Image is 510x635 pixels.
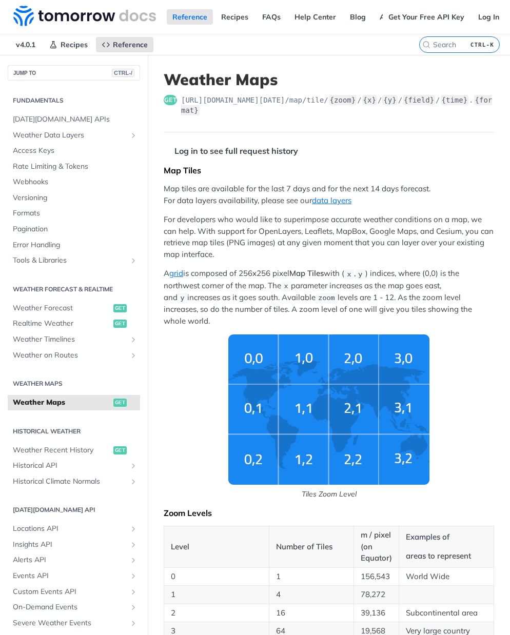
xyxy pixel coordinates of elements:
[129,335,138,344] button: 날씨 타임라인의 하위 페이지 표시
[8,443,140,458] a: Weather Recent Historyget
[13,587,127,597] span: Custom Events API
[358,270,362,278] span: y
[13,177,138,187] span: Webhooks
[167,9,213,25] a: Reference
[8,253,140,268] a: Tools & LibrariesShow subpages for Tools & Libraries
[8,348,140,363] a: Weather on Routes경로별 날씨에 대한 하위 페이지 표시
[289,9,342,25] a: Help Center
[329,95,357,105] label: {zoom}
[13,224,138,234] span: Pagination
[8,174,140,190] a: Webhooks
[318,294,335,302] span: zoom
[113,40,148,49] span: Reference
[129,588,138,596] button: 사용자 정의 이벤트 API에 대한 하위 페이지 표시
[406,607,487,619] p: Subcontinental area
[13,571,127,581] span: Events API
[129,351,138,360] button: 경로별 날씨에 대한 하위 페이지 표시
[347,270,351,278] span: x
[13,445,111,455] span: Weather Recent History
[13,146,138,156] span: Access Keys
[8,474,140,489] a: Historical Climate Normals과거 기후 표준에 대한 하위 페이지 표시
[129,478,138,486] button: 과거 기후 표준에 대한 하위 페이지 표시
[8,112,140,127] a: [DATE][DOMAIN_NAME] APIs
[8,301,140,316] a: Weather Forecastget
[8,96,140,105] h2: Fundamentals
[13,130,127,141] span: Weather Data Layers
[13,303,111,313] span: Weather Forecast
[468,39,497,50] kbd: CTRL-K
[164,508,494,518] div: Zoom Levels
[276,589,347,601] p: 4
[164,95,177,105] span: get
[129,572,138,580] button: 이벤트 API에 대한 하위 페이지 표시
[383,9,470,25] a: Get Your Free API Key
[113,320,127,328] span: get
[312,195,351,205] a: data layers
[422,41,430,49] svg: Search
[13,398,111,408] span: Weather Maps
[171,541,262,553] p: Level
[403,95,435,105] label: {field}
[13,524,127,534] span: Locations API
[44,37,93,52] a: Recipes
[8,427,140,436] h2: Historical Weather
[344,9,371,25] a: Blog
[164,165,494,175] div: Map Tiles
[129,556,138,564] button: 알림 API에 대한 하위 페이지 표시
[406,571,487,583] p: World Wide
[8,237,140,253] a: Error Handling
[257,9,286,25] a: FAQs
[276,541,347,553] p: Number of Tiles
[164,145,298,157] div: Log in to see full request history
[129,256,138,265] button: Show subpages for Tools & Libraries
[8,600,140,615] a: On-Demand Events주문형 이벤트에 대한 하위 페이지 표시
[164,489,494,500] p: Tiles Zoom Level
[406,531,487,543] p: Examples of
[361,529,392,564] p: m / pixel (on Equator)
[112,69,134,77] span: CTRL-/
[113,399,127,407] span: get
[164,214,494,260] p: For developers who would like to superimpose accurate weather conditions on a map, we can help. W...
[180,294,184,302] span: y
[8,379,140,388] h2: Weather Maps
[129,603,138,611] button: 주문형 이벤트에 대한 하위 페이지 표시
[113,446,127,454] span: get
[10,37,41,52] span: v4.0.1
[13,461,127,471] span: Historical API
[276,607,347,619] p: 16
[13,334,127,345] span: Weather Timelines
[8,222,140,237] a: Pagination
[13,618,127,628] span: Severe Weather Events
[8,505,140,514] h2: [DATE][DOMAIN_NAME] API
[13,350,127,361] span: Weather on Routes
[164,268,494,327] p: A is composed of 256x256 pixel with ( , ) indices, where (0,0) is the northwest corner of the map...
[13,255,127,266] span: Tools & Libraries
[13,114,138,125] span: [DATE][DOMAIN_NAME] APIs
[8,316,140,331] a: Realtime Weatherget
[129,541,138,549] button: Insights API에 대한 하위 페이지 표시
[8,552,140,568] a: Alerts API알림 API에 대한 하위 페이지 표시
[129,131,138,140] button: 날씨 데이터 레이어에 대한 하위 페이지 표시
[181,95,494,115] span: https://api.tomorrow.io/v4/map/tile/{확대/{x}/{y}/{필드}/{시간}.{형식}
[215,9,254,25] a: Recipes
[473,9,505,25] a: Log In
[8,332,140,347] a: Weather Timelines날씨 타임라인의 하위 페이지 표시
[181,95,492,115] label: {format}
[8,395,140,410] a: Weather Mapsget
[13,193,138,203] span: Versioning
[8,616,140,631] a: Severe Weather Events심각한 기상 현상에 대한 하위 페이지 표시
[164,334,494,500] span: 타일 ​​확대/축소 레벨
[171,589,262,601] p: 1
[8,584,140,600] a: Custom Events API사용자 정의 이벤트 API에 대한 하위 페이지 표시
[129,462,138,470] button: Historical API에 대한 하위 페이지 표시
[361,589,392,601] p: 78,272
[164,183,494,206] p: Map tiles are available for the last 7 days and for the next 14 days forecast. For data layers av...
[441,95,469,105] label: {time}
[289,268,324,278] strong: Map Tiles
[362,95,377,105] label: {x}
[13,240,138,250] span: Error Handling
[13,540,127,550] span: Insights API
[8,65,140,81] button: JUMP TOCTRL-/
[13,162,138,172] span: Rate Limiting & Tokens
[8,206,140,221] a: Formats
